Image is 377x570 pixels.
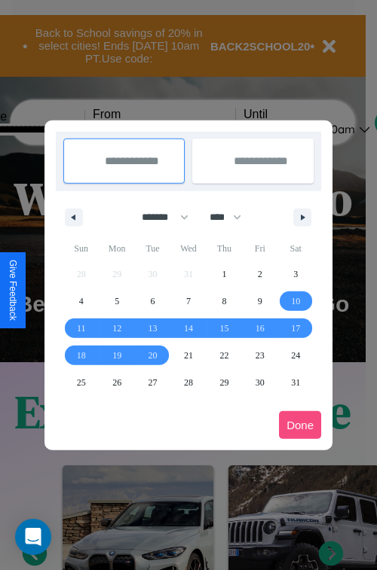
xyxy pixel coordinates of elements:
button: 17 [278,315,314,342]
button: 23 [242,342,277,369]
span: 21 [184,342,193,369]
span: 10 [291,288,300,315]
button: 21 [170,342,206,369]
button: 30 [242,369,277,396]
button: 25 [63,369,99,396]
button: 26 [99,369,134,396]
button: 24 [278,342,314,369]
span: 24 [291,342,300,369]
span: 4 [79,288,84,315]
button: 22 [207,342,242,369]
span: 20 [149,342,158,369]
button: 10 [278,288,314,315]
span: 31 [291,369,300,396]
span: 8 [222,288,226,315]
span: 22 [219,342,228,369]
span: Mon [99,236,134,261]
span: 12 [112,315,121,342]
span: 26 [112,369,121,396]
button: 9 [242,288,277,315]
span: 1 [222,261,226,288]
span: Sun [63,236,99,261]
span: 23 [256,342,265,369]
span: Sat [278,236,314,261]
button: 5 [99,288,134,315]
div: Give Feedback [8,260,18,321]
button: 1 [207,261,242,288]
button: 27 [135,369,170,396]
span: Wed [170,236,206,261]
button: 8 [207,288,242,315]
button: 19 [99,342,134,369]
span: Tue [135,236,170,261]
button: 28 [170,369,206,396]
span: 3 [293,261,298,288]
button: 6 [135,288,170,315]
div: Open Intercom Messenger [15,519,51,555]
span: 5 [115,288,119,315]
span: 30 [256,369,265,396]
button: 31 [278,369,314,396]
span: 25 [77,369,86,396]
button: 11 [63,315,99,342]
span: 16 [256,315,265,342]
span: Thu [207,236,242,261]
span: 9 [258,288,262,315]
button: Done [279,411,321,439]
button: 2 [242,261,277,288]
span: Fri [242,236,277,261]
span: 19 [112,342,121,369]
span: 27 [149,369,158,396]
span: 29 [219,369,228,396]
button: 7 [170,288,206,315]
span: 11 [77,315,86,342]
span: 2 [258,261,262,288]
span: 17 [291,315,300,342]
button: 16 [242,315,277,342]
span: 14 [184,315,193,342]
button: 29 [207,369,242,396]
span: 15 [219,315,228,342]
button: 18 [63,342,99,369]
button: 3 [278,261,314,288]
button: 14 [170,315,206,342]
button: 13 [135,315,170,342]
span: 18 [77,342,86,369]
button: 4 [63,288,99,315]
button: 20 [135,342,170,369]
span: 7 [186,288,191,315]
button: 15 [207,315,242,342]
span: 6 [151,288,155,315]
span: 13 [149,315,158,342]
span: 28 [184,369,193,396]
button: 12 [99,315,134,342]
